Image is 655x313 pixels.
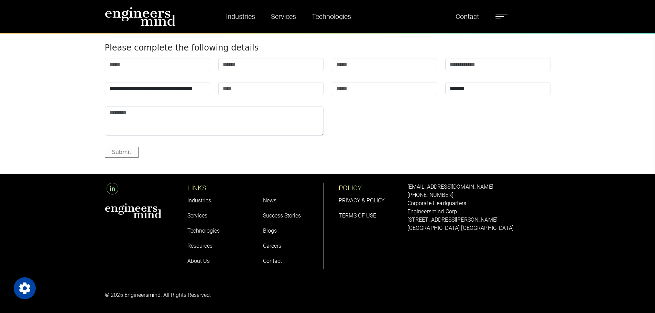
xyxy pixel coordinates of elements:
a: Blogs [263,227,277,234]
a: Services [187,212,207,219]
img: logo [105,7,176,26]
p: Corporate Headquarters [407,199,550,208]
a: Contact [453,9,482,24]
a: About Us [187,258,210,264]
a: Services [268,9,299,24]
a: Technologies [187,227,220,234]
a: Success Stories [263,212,301,219]
a: LinkedIn [105,186,120,192]
a: Contact [263,258,282,264]
a: News [263,197,276,204]
a: Resources [187,243,212,249]
p: LINKS [187,183,248,193]
a: Industries [223,9,258,24]
p: POLICY [339,183,399,193]
button: Submit [105,147,139,157]
a: Industries [187,197,211,204]
a: [EMAIL_ADDRESS][DOMAIN_NAME] [407,183,493,190]
p: [STREET_ADDRESS][PERSON_NAME] [407,216,550,224]
p: [GEOGRAPHIC_DATA] [GEOGRAPHIC_DATA] [407,224,550,232]
img: aws [105,203,162,219]
iframe: reCAPTCHA [332,106,436,133]
a: [PHONE_NUMBER] [407,192,454,198]
a: PRIVACY & POLICY [339,197,385,204]
h4: Please complete the following details [105,43,550,53]
a: Careers [263,243,281,249]
a: Technologies [309,9,354,24]
p: © 2025 Engineersmind. All Rights Reserved. [105,291,324,299]
p: Engineersmind Corp [407,208,550,216]
a: TERMS OF USE [339,212,376,219]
